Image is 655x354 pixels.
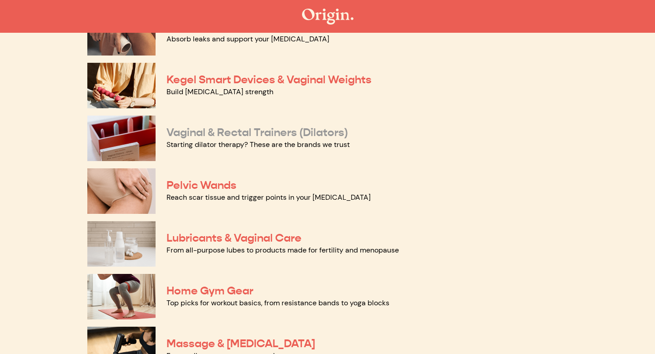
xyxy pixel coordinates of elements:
[87,221,156,267] img: Lubricants & Vaginal Care
[166,192,371,202] a: Reach scar tissue and trigger points in your [MEDICAL_DATA]
[166,231,302,245] a: Lubricants & Vaginal Care
[166,298,389,308] a: Top picks for workout basics, from resistance bands to yoga blocks
[166,87,273,96] a: Build [MEDICAL_DATA] strength
[166,178,237,192] a: Pelvic Wands
[87,116,156,161] img: Vaginal & Rectal Trainers (Dilators)
[166,337,315,350] a: Massage & [MEDICAL_DATA]
[302,9,353,25] img: The Origin Shop
[166,126,348,139] a: Vaginal & Rectal Trainers (Dilators)
[87,274,156,319] img: Home Gym Gear
[166,140,350,149] a: Starting dilator therapy? These are the brands we trust
[166,34,329,44] a: Absorb leaks and support your [MEDICAL_DATA]
[166,73,372,86] a: Kegel Smart Devices & Vaginal Weights
[166,245,399,255] a: From all-purpose lubes to products made for fertility and menopause
[87,168,156,214] img: Pelvic Wands
[166,284,253,298] a: Home Gym Gear
[87,63,156,108] img: Kegel Smart Devices & Vaginal Weights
